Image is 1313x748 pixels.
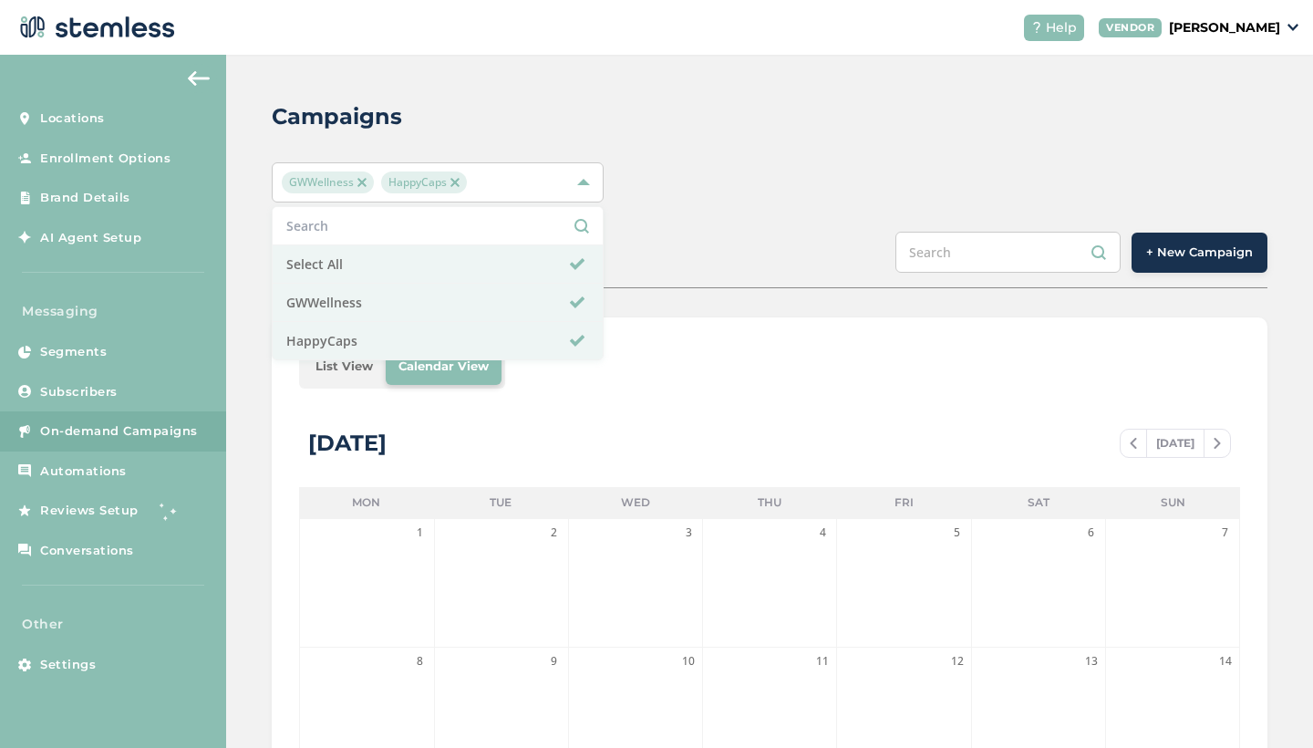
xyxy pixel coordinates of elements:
[40,150,171,168] span: Enrollment Options
[1082,652,1101,670] span: 13
[1146,244,1253,262] span: + New Campaign
[813,524,832,542] span: 4
[381,171,467,193] span: HappyCaps
[273,245,603,284] li: Select All
[411,524,429,542] span: 1
[40,656,96,674] span: Settings
[1046,18,1077,37] span: Help
[40,422,198,441] span: On-demand Campaigns
[1169,18,1280,37] p: [PERSON_NAME]
[303,348,386,385] li: List View
[1106,487,1240,518] li: Sun
[40,502,139,520] span: Reviews Setup
[40,542,134,560] span: Conversations
[837,487,971,518] li: Fri
[545,524,563,542] span: 2
[40,109,105,128] span: Locations
[1222,660,1313,748] iframe: Chat Widget
[568,487,702,518] li: Wed
[40,462,127,481] span: Automations
[411,652,429,670] span: 8
[702,487,836,518] li: Thu
[152,493,189,529] img: glitter-stars-b7820f95.gif
[1082,524,1101,542] span: 6
[450,178,460,187] img: icon-close-accent-8a337256.svg
[1216,652,1235,670] span: 14
[1031,22,1042,33] img: icon-help-white-03924b79.svg
[679,524,698,542] span: 3
[1130,438,1137,449] img: icon-chevron-left-b8c47ebb.svg
[299,487,433,518] li: Mon
[40,343,107,361] span: Segments
[15,9,175,46] img: logo-dark-0685b13c.svg
[971,487,1105,518] li: Sat
[40,383,118,401] span: Subscribers
[1146,430,1204,457] span: [DATE]
[1132,233,1267,273] button: + New Campaign
[272,100,402,133] h2: Campaigns
[1216,524,1235,542] span: 7
[948,524,967,542] span: 5
[1214,438,1221,449] img: icon-chevron-right-bae969c5.svg
[948,652,967,670] span: 12
[434,487,568,518] li: Tue
[545,652,563,670] span: 9
[273,284,603,322] li: GWWellness
[282,171,374,193] span: GWWellness
[357,178,367,187] img: icon-close-accent-8a337256.svg
[1287,24,1298,31] img: icon_down-arrow-small-66adaf34.svg
[273,322,603,359] li: HappyCaps
[895,232,1121,273] input: Search
[813,652,832,670] span: 11
[40,189,130,207] span: Brand Details
[1099,18,1162,37] div: VENDOR
[188,71,210,86] img: icon-arrow-back-accent-c549486e.svg
[308,427,387,460] div: [DATE]
[679,652,698,670] span: 10
[386,348,501,385] li: Calendar View
[286,216,589,235] input: Search
[40,229,141,247] span: AI Agent Setup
